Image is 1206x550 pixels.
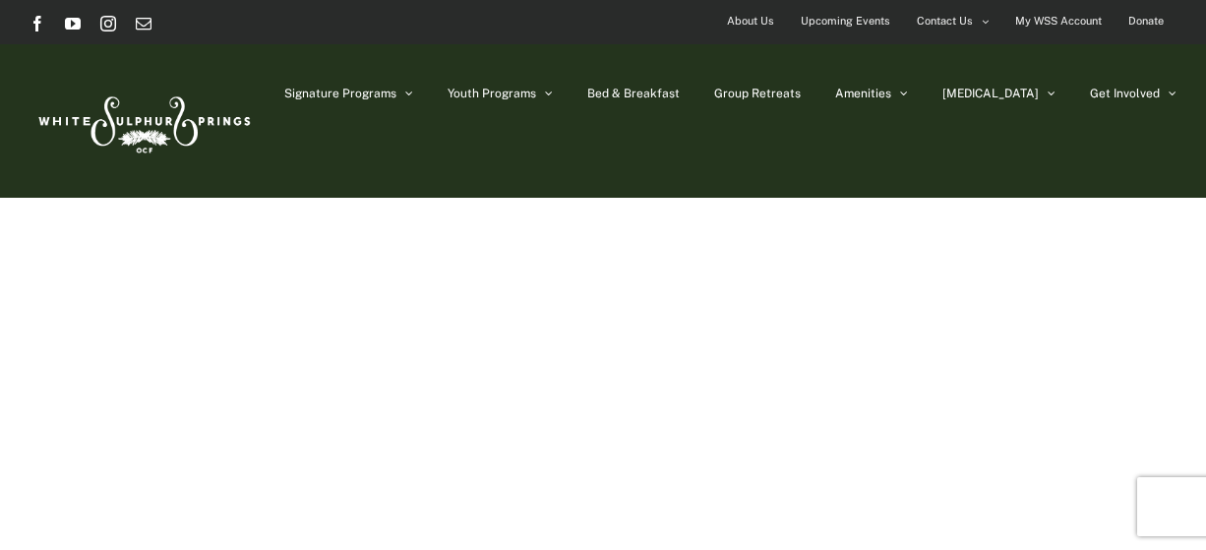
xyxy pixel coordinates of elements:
a: Facebook [30,16,45,31]
nav: Main Menu [284,44,1176,143]
span: Contact Us [917,7,973,35]
a: Amenities [835,44,908,143]
span: Donate [1128,7,1164,35]
img: White Sulphur Springs Logo [30,75,256,167]
span: My WSS Account [1015,7,1102,35]
span: Youth Programs [448,88,536,99]
a: Get Involved [1090,44,1176,143]
a: Email [136,16,151,31]
a: Bed & Breakfast [587,44,680,143]
span: Signature Programs [284,88,396,99]
a: Signature Programs [284,44,413,143]
span: Amenities [835,88,891,99]
span: Group Retreats [714,88,801,99]
span: Bed & Breakfast [587,88,680,99]
a: Instagram [100,16,116,31]
span: Get Involved [1090,88,1160,99]
span: Upcoming Events [801,7,890,35]
a: [MEDICAL_DATA] [942,44,1055,143]
a: Group Retreats [714,44,801,143]
a: Youth Programs [448,44,553,143]
span: About Us [727,7,774,35]
span: [MEDICAL_DATA] [942,88,1039,99]
a: YouTube [65,16,81,31]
